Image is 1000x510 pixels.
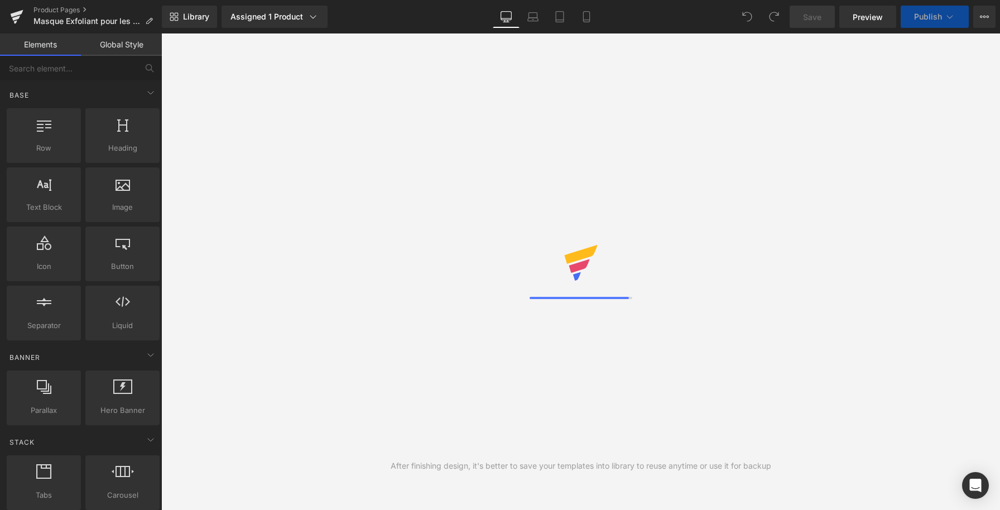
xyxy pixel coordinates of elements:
span: Carousel [89,489,156,501]
span: Publish [914,12,942,21]
a: Global Style [81,33,162,56]
a: New Library [162,6,217,28]
span: Library [183,12,209,22]
span: Icon [10,261,78,272]
button: Publish [901,6,969,28]
span: Preview [853,11,883,23]
span: Stack [8,437,36,448]
span: Liquid [89,320,156,331]
a: Desktop [493,6,520,28]
div: Assigned 1 Product [230,11,319,22]
a: Product Pages [33,6,162,15]
button: Redo [763,6,785,28]
span: Heading [89,142,156,154]
span: Save [803,11,821,23]
span: Hero Banner [89,405,156,416]
span: Separator [10,320,78,331]
button: Undo [736,6,758,28]
a: Preview [839,6,896,28]
a: Mobile [573,6,600,28]
span: Banner [8,352,41,363]
span: Button [89,261,156,272]
span: Text Block [10,201,78,213]
button: More [973,6,996,28]
div: After finishing design, it's better to save your templates into library to reuse anytime or use i... [391,460,771,472]
span: Tabs [10,489,78,501]
span: Row [10,142,78,154]
a: Laptop [520,6,546,28]
span: Parallax [10,405,78,416]
span: Base [8,90,30,100]
span: Image [89,201,156,213]
a: Tablet [546,6,573,28]
div: Open Intercom Messenger [962,472,989,499]
span: Masque Exfoliant pour les Pieds [33,17,141,26]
